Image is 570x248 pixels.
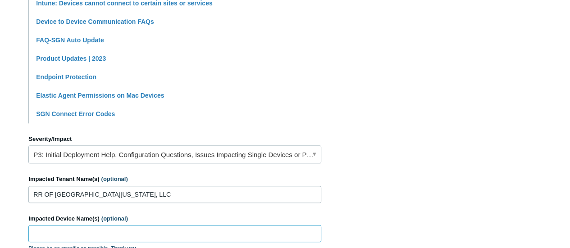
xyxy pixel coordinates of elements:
[101,176,128,182] span: (optional)
[28,135,321,144] label: Severity/Impact
[36,18,154,25] a: Device to Device Communication FAQs
[36,110,115,117] a: SGN Connect Error Codes
[28,214,321,223] label: Impacted Device Name(s)
[36,73,96,81] a: Endpoint Protection
[36,55,106,62] a: Product Updates | 2023
[36,92,164,99] a: Elastic Agent Permissions on Mac Devices
[28,145,321,163] a: P3: Initial Deployment Help, Configuration Questions, Issues Impacting Single Devices or Past Out...
[101,215,128,222] span: (optional)
[28,175,321,184] label: Impacted Tenant Name(s)
[36,36,104,44] a: FAQ-SGN Auto Update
